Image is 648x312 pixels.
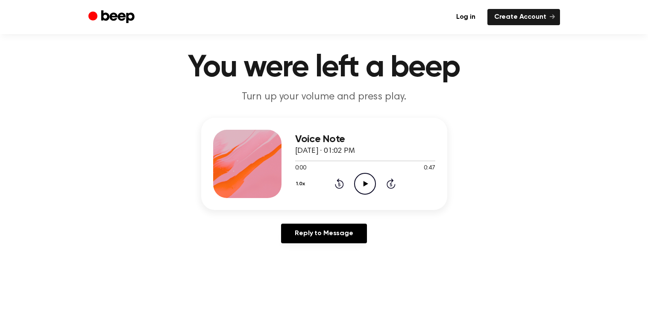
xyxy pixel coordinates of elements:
p: Turn up your volume and press play. [160,90,488,104]
a: Reply to Message [281,224,367,243]
h3: Voice Note [295,134,435,145]
span: [DATE] · 01:02 PM [295,147,355,155]
h1: You were left a beep [106,52,543,83]
button: 1.0x [295,177,308,191]
a: Log in [449,9,482,25]
span: 0:00 [295,164,306,173]
a: Beep [88,9,137,26]
span: 0:47 [424,164,435,173]
a: Create Account [487,9,560,25]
